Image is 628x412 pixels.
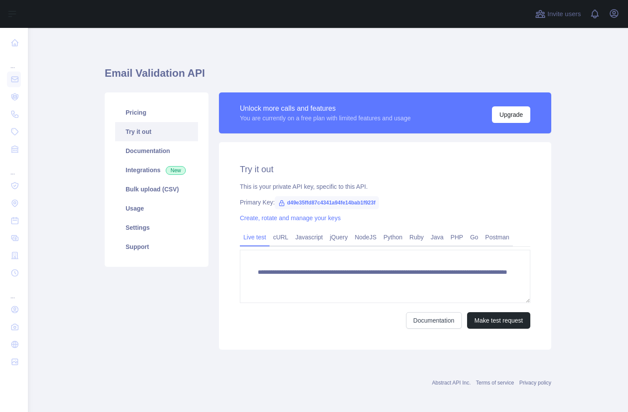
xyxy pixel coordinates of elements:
[240,103,411,114] div: Unlock more calls and features
[467,312,530,329] button: Make test request
[240,114,411,123] div: You are currently on a free plan with limited features and usage
[519,380,551,386] a: Privacy policy
[326,230,351,244] a: jQuery
[482,230,513,244] a: Postman
[275,196,379,209] span: d49e35ffd87c4341a94fe14bab1f923f
[351,230,380,244] a: NodeJS
[105,66,551,87] h1: Email Validation API
[406,312,462,329] a: Documentation
[115,141,198,160] a: Documentation
[292,230,326,244] a: Javascript
[476,380,514,386] a: Terms of service
[115,199,198,218] a: Usage
[115,218,198,237] a: Settings
[7,159,21,176] div: ...
[240,215,341,221] a: Create, rotate and manage your keys
[240,163,530,175] h2: Try it out
[547,9,581,19] span: Invite users
[115,103,198,122] a: Pricing
[240,198,530,207] div: Primary Key:
[533,7,583,21] button: Invite users
[406,230,427,244] a: Ruby
[432,380,471,386] a: Abstract API Inc.
[7,283,21,300] div: ...
[115,122,198,141] a: Try it out
[166,166,186,175] span: New
[270,230,292,244] a: cURL
[115,160,198,180] a: Integrations New
[380,230,406,244] a: Python
[240,182,530,191] div: This is your private API key, specific to this API.
[240,230,270,244] a: Live test
[467,230,482,244] a: Go
[115,237,198,256] a: Support
[492,106,530,123] button: Upgrade
[115,180,198,199] a: Bulk upload (CSV)
[7,52,21,70] div: ...
[427,230,447,244] a: Java
[447,230,467,244] a: PHP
